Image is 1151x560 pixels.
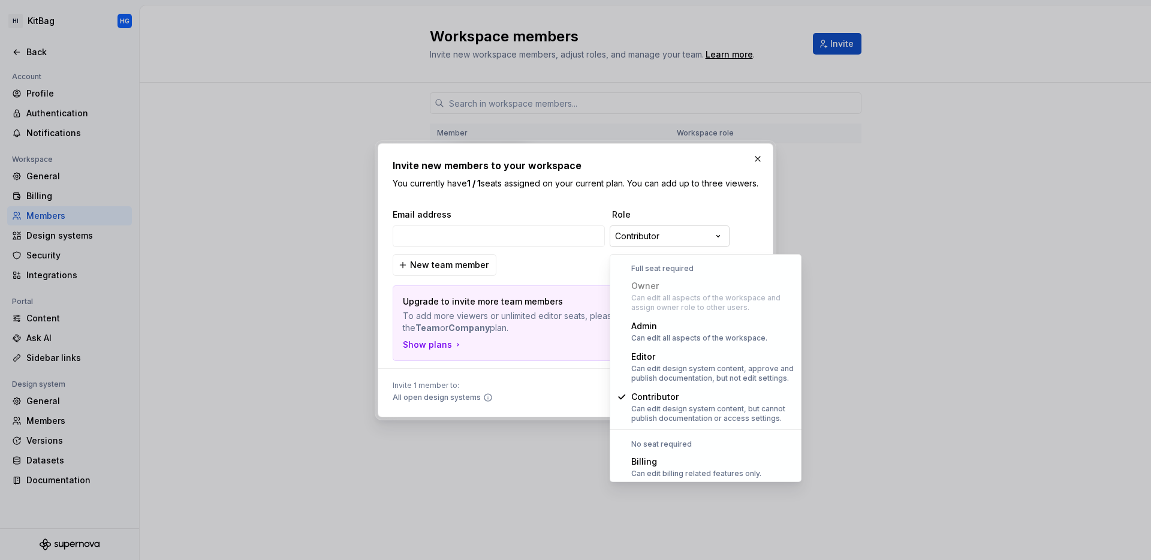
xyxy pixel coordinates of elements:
span: Contributor [631,392,679,402]
div: Can edit billing related features only. [631,469,761,478]
div: Can edit design system content, but cannot publish documentation or access settings. [631,404,794,423]
div: No seat required [612,439,799,449]
div: Full seat required [612,264,799,273]
span: Billing [631,456,657,466]
span: Admin [631,321,657,331]
div: Can edit all aspects of the workspace and assign owner role to other users. [631,293,794,312]
div: Can edit design system content, approve and publish documentation, but not edit settings. [631,364,794,383]
div: Can edit all aspects of the workspace. [631,333,767,343]
span: Owner [631,281,659,291]
span: Editor [631,351,655,362]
